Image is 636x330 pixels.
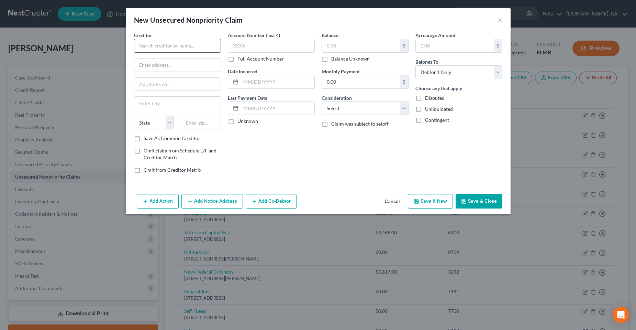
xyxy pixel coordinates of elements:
input: XXXX [228,39,315,53]
span: Creditor [134,32,152,38]
label: Consideration [322,94,352,102]
label: Monthly Payment [322,68,360,75]
button: Save & Close [456,194,502,209]
button: × [498,16,502,24]
input: MM/DD/YYYY [241,102,314,115]
span: Omit from Creditor Matrix [144,167,201,173]
button: Cancel [379,195,405,209]
span: Disputed [425,95,445,101]
label: Balance [322,32,338,39]
div: $ [400,75,408,88]
label: Unknown [237,118,258,125]
label: Balance Unknown [331,55,370,62]
input: MM/DD/YYYY [241,75,314,88]
label: Save As Common Creditor [144,135,200,142]
button: Save & New [408,194,453,209]
label: Date Incurred [228,68,257,75]
button: Add Notice Address [181,194,243,209]
input: 0.00 [322,39,400,52]
span: Unliquidated [425,106,453,112]
input: Apt, Suite, etc... [134,78,221,91]
span: Claim was subject to setoff [331,121,389,127]
input: Enter zip... [181,116,221,129]
button: Add Action [137,194,179,209]
span: Omit claim from Schedule E/F and Creditor Matrix [144,148,216,160]
label: Last Payment Date [228,94,267,102]
div: New Unsecured Nonpriority Claim [134,15,243,25]
input: Search creditor by name... [134,39,221,53]
span: Contingent [425,117,449,123]
label: Arrearage Amount [415,32,456,39]
label: Full Account Number [237,55,284,62]
div: $ [400,39,408,52]
span: Belongs To [415,59,438,65]
input: Enter city... [134,97,221,110]
label: Account Number (last 4) [228,32,280,39]
div: $ [494,39,502,52]
button: Add Co-Debtor [246,194,297,209]
input: 0.00 [322,75,400,88]
label: Choose any that apply [415,85,462,92]
input: Enter address... [134,58,221,72]
div: Open Intercom Messenger [613,307,629,323]
input: 0.00 [416,39,494,52]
